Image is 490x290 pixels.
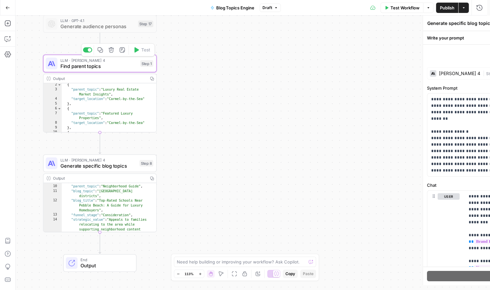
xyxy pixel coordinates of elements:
[80,262,130,269] span: Output
[53,76,145,82] div: Output
[43,55,156,132] div: LLM · [PERSON_NAME] 4Find parent topicsStep 1TestOutput { "parent_topic":"Luxury Real Estate Mark...
[138,21,154,27] div: Step 17
[440,5,454,11] span: Publish
[44,97,62,102] div: 4
[58,130,61,135] span: Toggle code folding, rows 10 through 13
[185,271,194,276] span: 113%
[260,4,281,12] button: Draft
[44,184,62,189] div: 10
[44,126,62,130] div: 9
[80,257,130,262] span: End
[44,121,62,126] div: 8
[58,106,61,111] span: Toggle code folding, rows 6 through 9
[60,162,137,170] span: Generate specific blog topics
[140,60,154,67] div: Step 1
[99,132,101,154] g: Edge from step_1 to step_8
[60,23,135,30] span: Generate audience personas
[44,111,62,120] div: 7
[439,71,480,76] div: [PERSON_NAME] 4
[58,83,61,87] span: Toggle code folding, rows 2 through 5
[438,193,460,200] button: user
[43,254,156,272] div: EndOutput
[262,5,272,11] span: Draft
[60,57,137,63] span: LLM · [PERSON_NAME] 4
[436,3,458,13] button: Publish
[60,18,135,24] span: LLM · GPT-4.1
[207,3,258,13] button: Blog Topics Engine
[483,70,486,76] span: |
[60,157,137,163] span: LLM · [PERSON_NAME] 4
[44,198,62,213] div: 12
[44,217,62,237] div: 14
[43,15,156,33] div: LLM · GPT-4.1Generate audience personasStep 17
[44,83,62,87] div: 2
[216,5,254,11] span: Blog Topics Engine
[44,87,62,97] div: 3
[130,45,153,55] button: Test
[60,62,137,70] span: Find parent topics
[44,213,62,217] div: 13
[44,130,62,135] div: 10
[139,160,153,166] div: Step 8
[44,102,62,106] div: 5
[53,175,145,181] div: Output
[44,189,62,198] div: 11
[99,232,101,253] g: Edge from step_8 to end
[43,154,156,232] div: LLM · [PERSON_NAME] 4Generate specific blog topicsStep 8Output { "parent_topic":"Neighborhood Gui...
[380,3,423,13] button: Test Workflow
[390,5,419,11] span: Test Workflow
[44,106,62,111] div: 6
[141,47,150,53] span: Test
